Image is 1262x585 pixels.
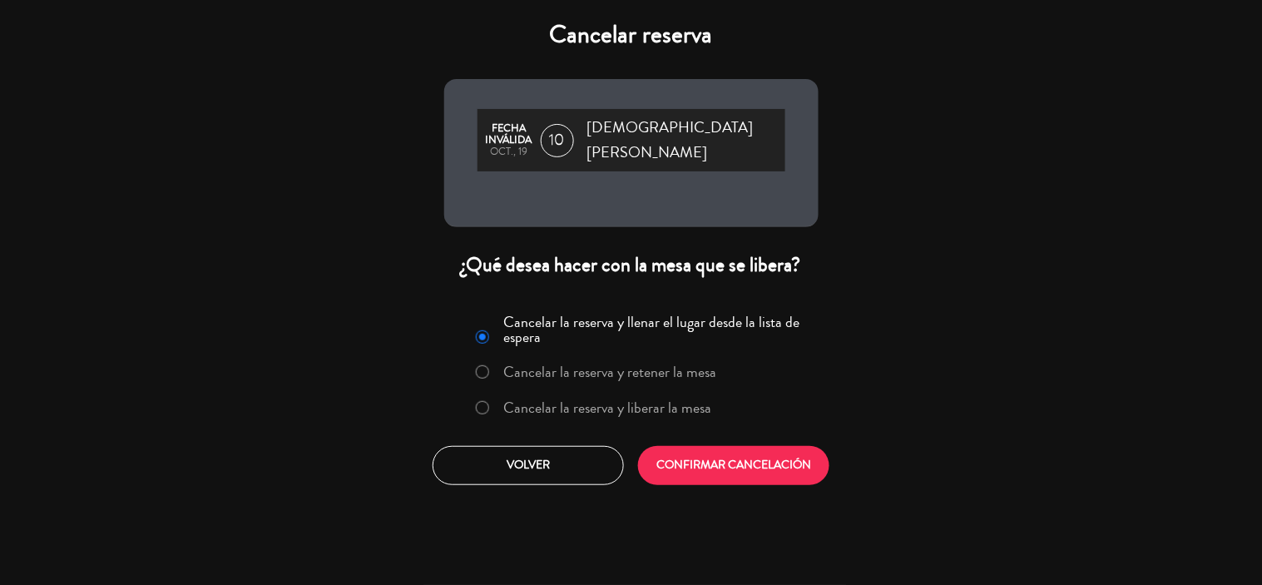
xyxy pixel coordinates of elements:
[503,400,711,415] label: Cancelar la reserva y liberar la mesa
[587,116,785,165] span: [DEMOGRAPHIC_DATA][PERSON_NAME]
[503,364,716,379] label: Cancelar la reserva y retener la mesa
[541,124,574,157] span: 10
[486,123,532,146] div: Fecha inválida
[433,446,624,485] button: Volver
[444,20,819,50] h4: Cancelar reserva
[638,446,829,485] button: CONFIRMAR CANCELACIÓN
[486,146,532,158] div: oct., 19
[503,315,808,345] label: Cancelar la reserva y llenar el lugar desde la lista de espera
[444,252,819,278] div: ¿Qué desea hacer con la mesa que se libera?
